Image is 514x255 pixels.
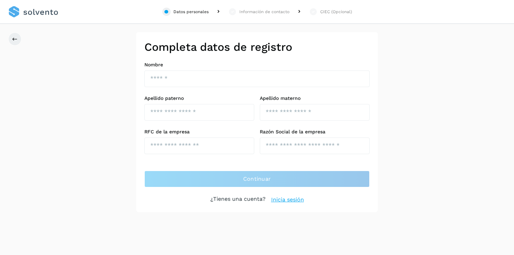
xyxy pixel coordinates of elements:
[271,196,304,204] a: Inicia sesión
[144,171,370,187] button: Continuar
[260,129,370,135] label: Razón Social de la empresa
[239,9,289,15] div: Información de contacto
[144,40,370,54] h2: Completa datos de registro
[210,196,266,204] p: ¿Tienes una cuenta?
[173,9,209,15] div: Datos personales
[144,129,254,135] label: RFC de la empresa
[320,9,352,15] div: CIEC (Opcional)
[243,175,271,183] span: Continuar
[144,95,254,101] label: Apellido paterno
[144,62,370,68] label: Nombre
[260,95,370,101] label: Apellido materno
